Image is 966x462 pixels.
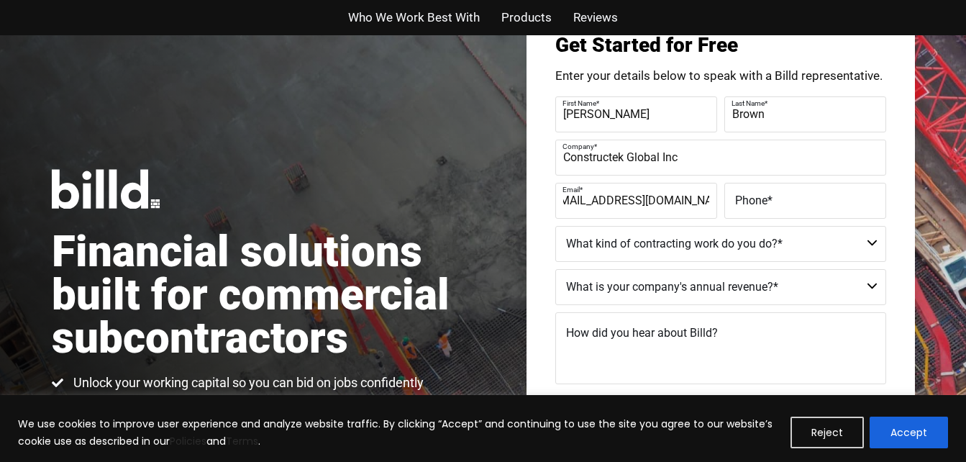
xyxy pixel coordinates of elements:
button: Accept [870,417,948,448]
span: Email [562,185,580,193]
a: Products [501,7,552,28]
span: Phone [735,193,767,207]
p: Enter your details below to speak with a Billd representative. [555,70,886,82]
p: We use cookies to improve user experience and analyze website traffic. By clicking “Accept” and c... [18,415,780,450]
span: Last Name [732,99,765,107]
span: How did you hear about Billd? [566,326,718,340]
a: Who We Work Best With [348,7,480,28]
span: Unlock your working capital so you can bid on jobs confidently [70,374,424,391]
a: Policies [170,434,206,448]
button: Reject [790,417,864,448]
a: Terms [226,434,258,448]
h3: Get Started for Free [555,35,886,55]
span: First Name [562,99,596,107]
span: Company [562,142,594,150]
h1: Financial solutions built for commercial subcontractors [52,230,483,360]
a: Reviews [573,7,618,28]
